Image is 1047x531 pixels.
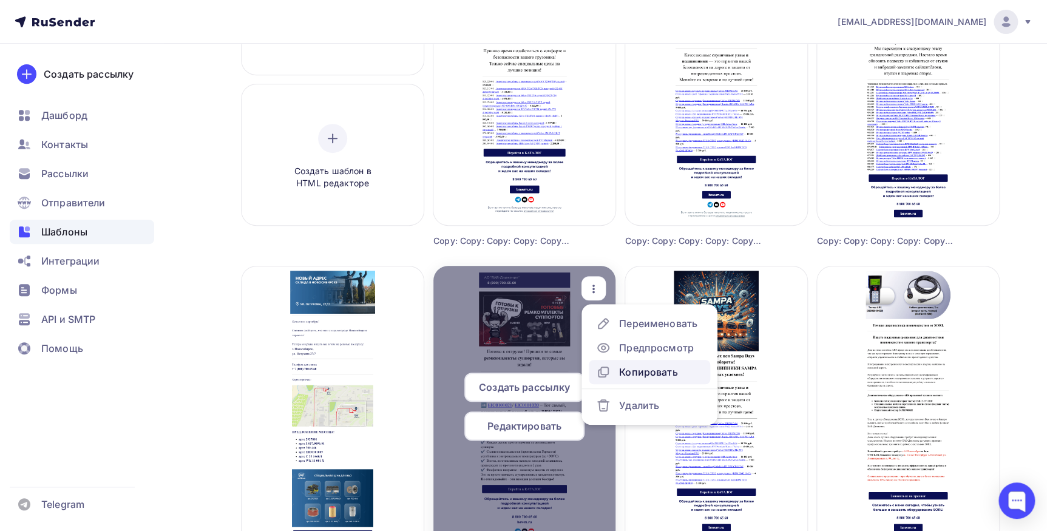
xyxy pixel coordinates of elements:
[10,103,154,127] a: Дашборд
[838,16,986,28] span: [EMAIL_ADDRESS][DOMAIN_NAME]
[619,365,677,379] div: Копировать
[10,161,154,186] a: Рассылки
[41,341,83,356] span: Помощь
[625,235,762,247] div: Copy: Copy: Copy: Copy: Copy: Copy: Copy: Copy: Copy: Copy: Copy: Copy: Copy: Copy: Copy: Copy: C...
[619,398,659,413] div: Удалить
[10,220,154,244] a: Шаблоны
[817,235,954,247] div: Copy: Copy: Copy: Copy: Copy: Copy: Copy: Copy: Copy: Copy: Copy: Copy: Copy: Copy: Copy: Copy: C...
[619,340,694,355] div: Предпросмотр
[10,191,154,215] a: Отправители
[275,165,390,190] span: Создать шаблон в HTML редакторе
[41,166,89,181] span: Рассылки
[10,132,154,157] a: Контакты
[41,195,106,210] span: Отправители
[41,497,84,512] span: Telegram
[10,278,154,302] a: Формы
[41,254,100,268] span: Интеграции
[41,137,88,152] span: Контакты
[41,312,95,326] span: API и SMTP
[433,235,570,247] div: Copy: Copy: Copy: Copy: Copy: Copy: Copy: Copy: Copy: Copy: Copy: Copy: Copy: Copy: Copy: Copy: C...
[41,283,77,297] span: Формы
[619,316,697,331] div: Переименовать
[487,419,561,433] span: Редактировать
[838,10,1032,34] a: [EMAIL_ADDRESS][DOMAIN_NAME]
[41,225,87,239] span: Шаблоны
[41,108,87,123] span: Дашборд
[479,380,570,394] span: Создать рассылку
[44,67,134,81] div: Создать рассылку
